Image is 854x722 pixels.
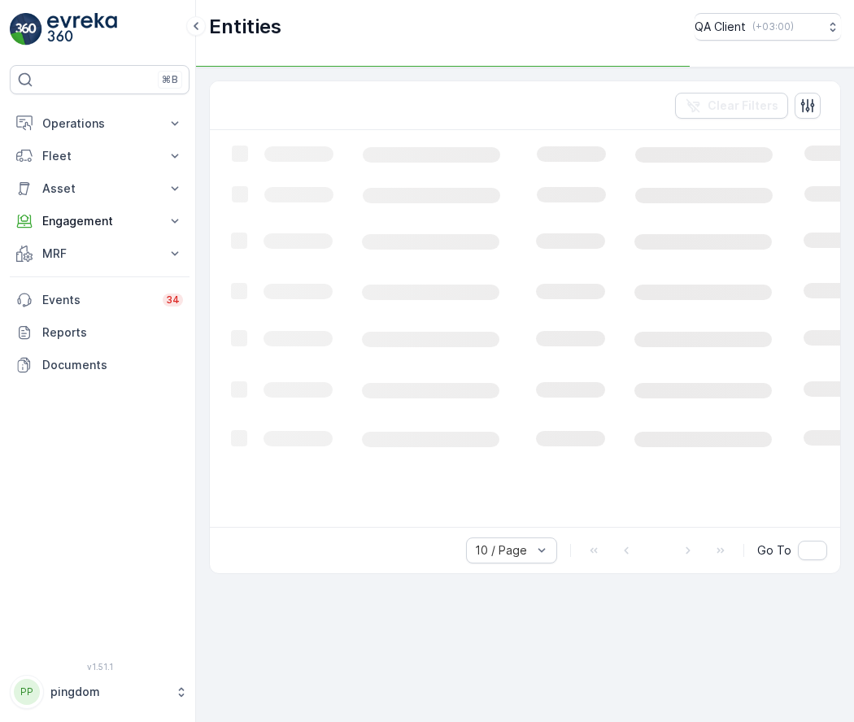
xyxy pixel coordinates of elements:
p: Entities [209,14,281,40]
a: Events34 [10,284,190,316]
p: ⌘B [162,73,178,86]
span: Go To [757,542,791,559]
button: Clear Filters [675,93,788,119]
p: Asset [42,180,157,197]
p: QA Client [695,19,746,35]
p: Documents [42,357,183,373]
button: Engagement [10,205,190,237]
button: PPpingdom [10,675,190,709]
button: MRF [10,237,190,270]
p: Fleet [42,148,157,164]
p: pingdom [50,684,167,700]
button: Fleet [10,140,190,172]
button: QA Client(+03:00) [695,13,841,41]
img: logo [10,13,42,46]
a: Documents [10,349,190,381]
p: Clear Filters [708,98,778,114]
img: logo_light-DOdMpM7g.png [47,13,117,46]
a: Reports [10,316,190,349]
p: Reports [42,324,183,341]
div: PP [14,679,40,705]
p: ( +03:00 ) [752,20,794,33]
p: Engagement [42,213,157,229]
p: Operations [42,115,157,132]
p: Events [42,292,153,308]
p: 34 [166,294,180,307]
span: v 1.51.1 [10,662,190,672]
p: MRF [42,246,157,262]
button: Asset [10,172,190,205]
button: Operations [10,107,190,140]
